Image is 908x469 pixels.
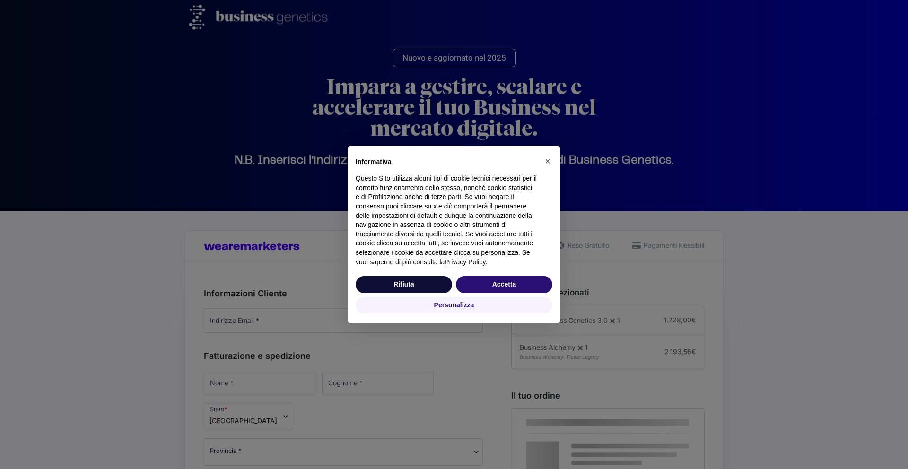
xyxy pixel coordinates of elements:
[356,157,537,167] h2: Informativa
[445,258,485,266] a: Privacy Policy
[456,276,552,293] button: Accetta
[356,174,537,267] p: Questo Sito utilizza alcuni tipi di cookie tecnici necessari per il corretto funzionamento dello ...
[356,276,452,293] button: Rifiuta
[540,154,555,169] button: Chiudi questa informativa
[356,297,552,314] button: Personalizza
[545,156,550,166] span: ×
